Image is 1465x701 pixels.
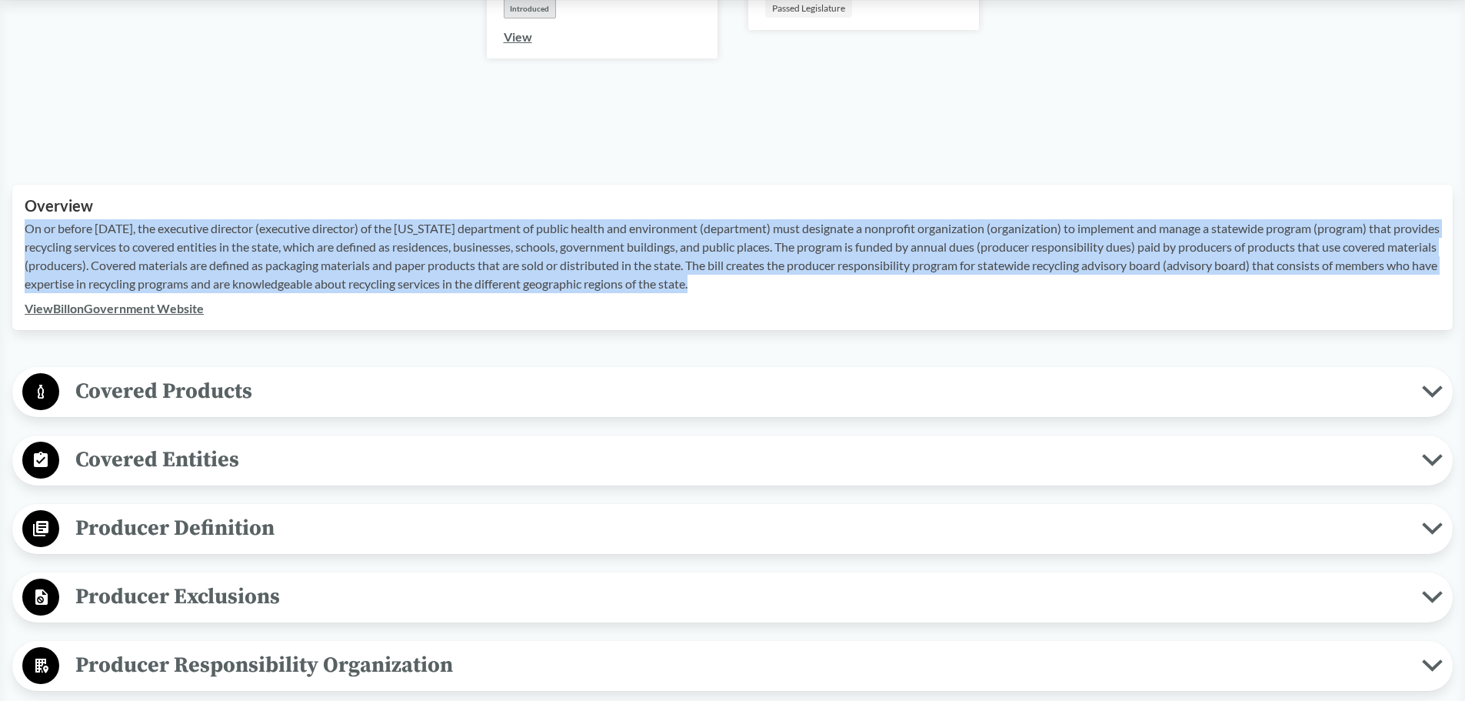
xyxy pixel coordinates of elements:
[59,442,1422,477] span: Covered Entities
[59,511,1422,546] span: Producer Definition
[18,441,1447,480] button: Covered Entities
[59,374,1422,409] span: Covered Products
[18,372,1447,412] button: Covered Products
[18,578,1447,617] button: Producer Exclusions
[59,648,1422,683] span: Producer Responsibility Organization
[18,509,1447,549] button: Producer Definition
[25,301,204,315] a: ViewBillonGovernment Website
[25,197,1440,215] h2: Overview
[59,579,1422,614] span: Producer Exclusions
[18,646,1447,686] button: Producer Responsibility Organization
[25,219,1440,293] p: On or before [DATE], the executive director (executive director) of the [US_STATE] department of ...
[504,29,532,44] a: View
